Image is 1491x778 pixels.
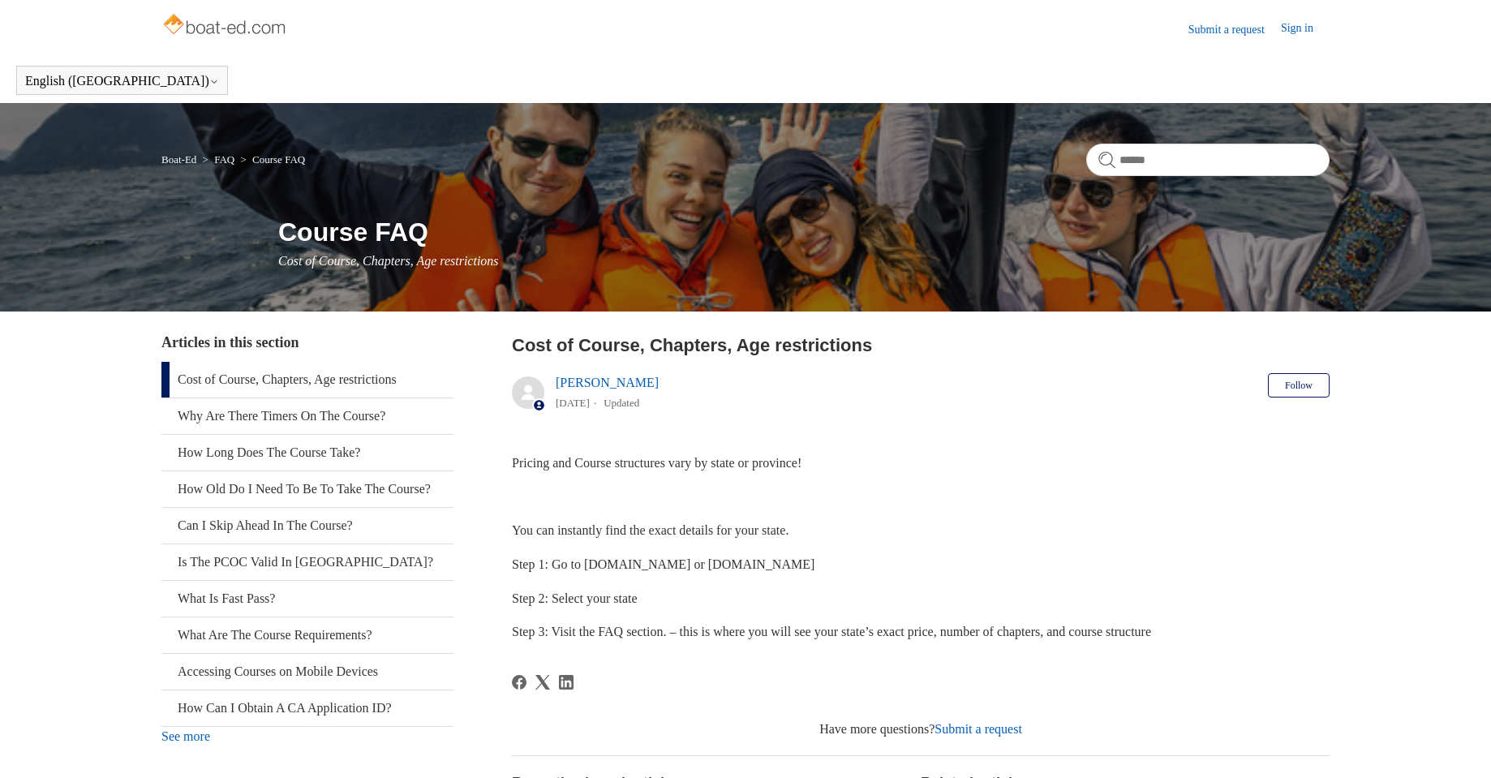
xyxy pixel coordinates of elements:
span: Step 1: Go to [DOMAIN_NAME] or [DOMAIN_NAME] [512,557,814,571]
span: Articles in this section [161,334,299,350]
div: Have more questions? [512,720,1330,739]
a: LinkedIn [559,675,574,690]
input: Search [1086,144,1330,176]
a: How Long Does The Course Take? [161,435,453,471]
button: English ([GEOGRAPHIC_DATA]) [25,74,219,88]
a: Sign in [1281,19,1330,39]
img: Boat-Ed Help Center home page [161,10,290,42]
a: Cost of Course, Chapters, Age restrictions [161,362,453,398]
a: FAQ [214,153,234,165]
li: FAQ [200,153,238,165]
span: Step 2: Select your state [512,591,638,605]
button: Follow Article [1268,373,1330,398]
a: Boat-Ed [161,153,196,165]
li: Course FAQ [237,153,305,165]
h1: Course FAQ [278,213,1330,251]
a: X Corp [535,675,550,690]
a: Submit a request [1188,21,1281,38]
span: Step 3: Visit the FAQ section. – this is where you will see your state’s exact price, number of c... [512,625,1151,638]
a: How Old Do I Need To Be To Take The Course? [161,471,453,507]
a: How Can I Obtain A CA Application ID? [161,690,453,726]
time: 04/08/2025, 10:01 [556,397,590,409]
svg: Share this page on LinkedIn [559,675,574,690]
a: What Is Fast Pass? [161,581,453,617]
span: You can instantly find the exact details for your state. [512,523,788,537]
a: Submit a request [935,722,1022,736]
li: Updated [604,397,639,409]
a: [PERSON_NAME] [556,376,659,389]
a: Course FAQ [252,153,305,165]
a: Why Are There Timers On The Course? [161,398,453,434]
div: Chat Support [1386,724,1480,766]
a: Accessing Courses on Mobile Devices [161,654,453,690]
a: Can I Skip Ahead In The Course? [161,508,453,544]
li: Boat-Ed [161,153,200,165]
a: Is The PCOC Valid In [GEOGRAPHIC_DATA]? [161,544,453,580]
a: What Are The Course Requirements? [161,617,453,653]
a: See more [161,729,210,743]
a: Facebook [512,675,526,690]
svg: Share this page on Facebook [512,675,526,690]
span: Pricing and Course structures vary by state or province! [512,456,801,470]
h2: Cost of Course, Chapters, Age restrictions [512,332,1330,359]
svg: Share this page on X Corp [535,675,550,690]
span: Cost of Course, Chapters, Age restrictions [278,254,499,268]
